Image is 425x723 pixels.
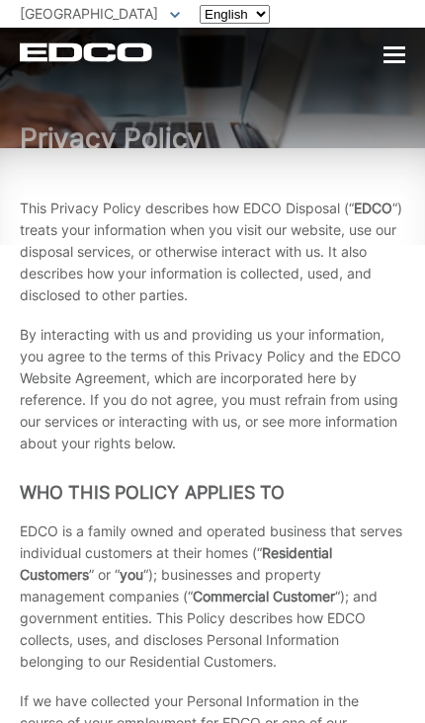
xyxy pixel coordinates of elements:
select: Select a language [200,5,270,24]
p: This Privacy Policy describes how EDCO Disposal (“ “) treats your information when you visit our ... [20,198,405,306]
p: EDCO is a family owned and operated business that serves individual customers at their homes (“ ”... [20,521,405,673]
strong: Commercial Customer [193,588,335,604]
h1: Privacy Policy [20,123,405,153]
span: [GEOGRAPHIC_DATA] [20,5,158,22]
strong: EDCO [354,200,392,216]
strong: you [120,566,143,583]
a: EDCD logo. Return to the homepage. [20,42,152,62]
h2: Who This Policy Applies To [20,482,405,504]
p: By interacting with us and providing us your information, you agree to the terms of this Privacy ... [20,324,405,454]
